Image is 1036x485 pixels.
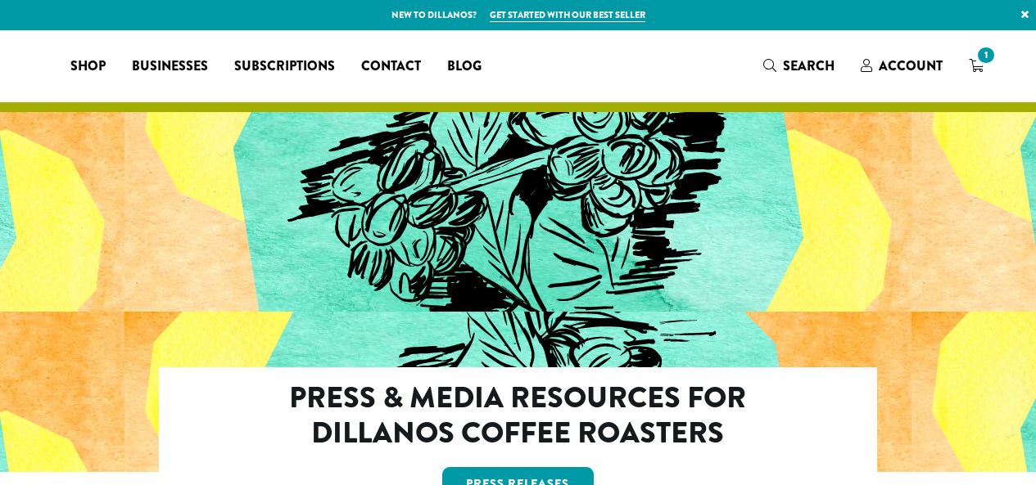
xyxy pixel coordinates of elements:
span: Contact [361,56,421,77]
span: Account [879,56,943,75]
span: Search [783,56,835,75]
h2: Press & Media Resources for Dillanos Coffee Roasters [229,380,807,451]
span: Blog [447,56,482,77]
span: Subscriptions [234,56,335,77]
a: Search [750,52,848,79]
span: 1 [975,44,997,66]
a: Get started with our best seller [490,8,645,22]
a: Shop [57,53,119,79]
span: Businesses [132,56,208,77]
span: Shop [70,56,106,77]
